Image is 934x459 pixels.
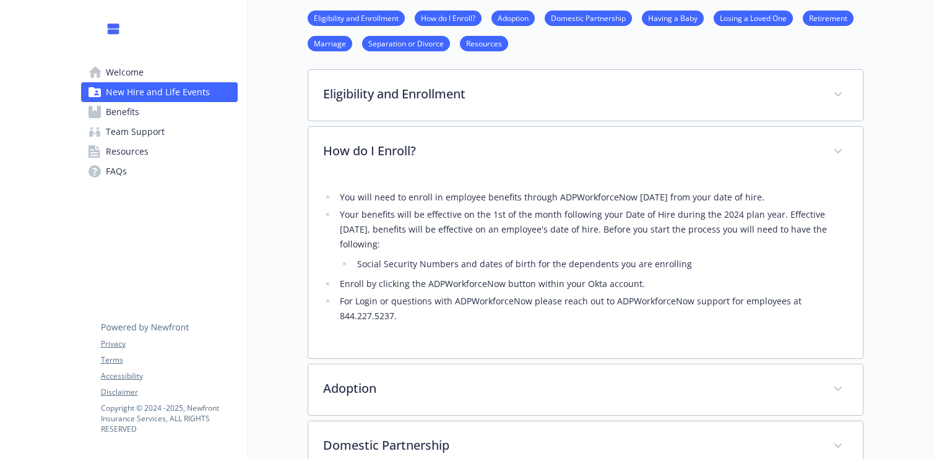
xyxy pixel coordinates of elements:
[337,207,848,272] li: Your benefits will be effective on the 1st of the month following your Date of Hire during the 20...
[81,62,238,82] a: Welcome
[308,364,863,415] div: Adoption
[337,294,848,324] li: For Login or questions with ADPWorkforceNow please reach out to ADPWorkforceNow support for emplo...
[81,161,238,181] a: FAQs
[415,12,482,24] a: How do I Enroll?
[362,37,450,49] a: Separation or Divorce
[106,122,165,142] span: Team Support
[337,190,848,205] li: You will need to enroll in employee benefits through ADPWorkforceNow [DATE] from your date of hire.
[714,12,793,24] a: Losing a Loved One
[337,277,848,291] li: Enroll by clicking the ADPWorkforceNow button within your Okta account.
[545,12,632,24] a: Domestic Partnership
[308,12,405,24] a: Eligibility and Enrollment
[101,403,237,434] p: Copyright © 2024 - 2025 , Newfront Insurance Services, ALL RIGHTS RESERVED
[491,12,535,24] a: Adoption
[323,436,818,455] p: Domestic Partnership
[323,85,818,103] p: Eligibility and Enrollment
[323,142,818,160] p: How do I Enroll?
[101,354,237,366] a: Terms
[81,102,238,122] a: Benefits
[81,82,238,102] a: New Hire and Life Events
[308,127,863,178] div: How do I Enroll?
[106,102,139,122] span: Benefits
[81,122,238,142] a: Team Support
[308,70,863,121] div: Eligibility and Enrollment
[308,178,863,358] div: How do I Enroll?
[353,257,847,272] li: Social Security Numbers and dates of birth for the dependents you are enrolling
[460,37,508,49] a: Resources
[308,37,352,49] a: Marriage
[101,338,237,350] a: Privacy
[81,142,238,161] a: Resources
[323,379,818,398] p: Adoption
[803,12,854,24] a: Retirement
[101,371,237,382] a: Accessibility
[106,161,127,181] span: FAQs
[106,142,149,161] span: Resources
[642,12,704,24] a: Having a Baby
[106,62,144,82] span: Welcome
[106,82,210,102] span: New Hire and Life Events
[101,387,237,398] a: Disclaimer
